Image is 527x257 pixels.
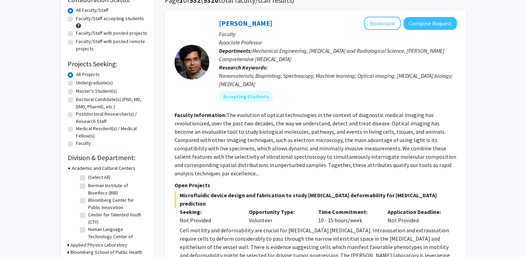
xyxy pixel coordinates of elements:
label: Faculty [76,140,91,147]
p: Seeking: [180,208,239,216]
label: Undergraduate(s) [76,79,113,86]
h2: Projects Seeking: [68,60,147,68]
h3: Applied Physics Laboratory [70,241,127,249]
label: All Projects [76,71,100,78]
p: Open Projects [175,181,457,189]
iframe: Chat [5,226,29,252]
p: Associate Professor [219,38,457,47]
label: (Select All) [88,174,110,181]
span: Microfluidic device design and fabrication to study [MEDICAL_DATA] deformability for [MEDICAL_DAT... [175,191,457,208]
fg-read-more: The evolution of optical technologies in the context of diagnostic medical imaging has revolution... [175,111,456,177]
p: Opportunity Type: [249,208,308,216]
label: Bloomberg Center for Public Innovation [88,197,146,211]
label: Berman Institute of Bioethics (BIB) [88,182,146,197]
div: Volunteer [244,208,313,224]
span: Mechanical Engineering, [MEDICAL_DATA] and Radiological Science, [PERSON_NAME] Comprehensive [MED... [219,47,444,63]
label: Faculty/Staff accepting students [76,15,144,22]
label: Center for Talented Youth (CTY) [88,211,146,226]
label: Master's Student(s) [76,88,117,95]
label: Doctoral Candidate(s) (PhD, MD, DMD, PharmD, etc.) [76,96,147,110]
div: Not Provided [382,208,452,224]
label: Human Language Technology Center of Excellence (HLTCOE) [88,226,146,248]
div: Not Provided [180,216,239,224]
b: Departments: [219,47,252,54]
label: Faculty/Staff with posted projects [76,30,147,37]
p: Application Deadline: [388,208,447,216]
h2: Division & Department: [68,154,147,162]
label: Faculty/Staff with posted remote projects [76,38,147,52]
label: All Faculty/Staff [76,7,108,14]
p: Time Commitment: [318,208,377,216]
label: Postdoctoral Researcher(s) / Research Staff [76,110,147,125]
mat-chip: Accepting Students [219,91,273,102]
div: 10 - 15 hours/week [313,208,382,224]
a: [PERSON_NAME] [219,19,272,27]
div: Nanomaterials; Bioprinting; Spectroscopy; Machine learning; Optical imaging; [MEDICAL_DATA] biolo... [219,72,457,88]
h3: Bloomberg School of Public Health [70,249,142,256]
button: Compose Request to Ishan Barman [403,17,457,30]
h3: Academic and Cultural Centers [72,165,135,172]
p: Faculty [219,30,457,38]
label: Medical Resident(s) / Medical Fellow(s) [76,125,147,140]
b: Research Keywords: [219,64,268,71]
button: Add Ishan Barman to Bookmarks [364,17,401,30]
b: Faculty Information: [175,111,227,118]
